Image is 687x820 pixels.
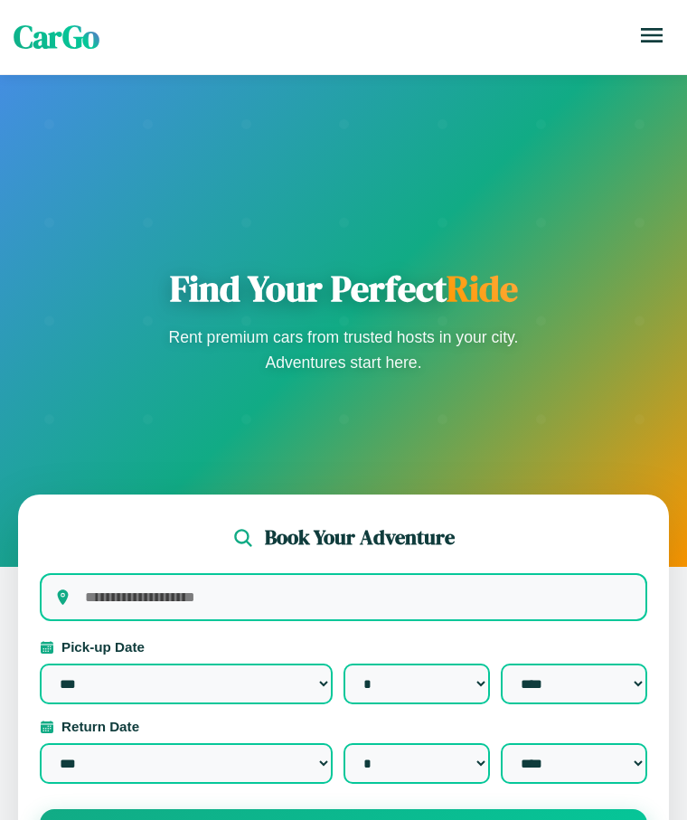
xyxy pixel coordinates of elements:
label: Return Date [40,719,647,734]
p: Rent premium cars from trusted hosts in your city. Adventures start here. [163,325,524,375]
label: Pick-up Date [40,639,647,655]
h1: Find Your Perfect [163,267,524,310]
h2: Book Your Adventure [265,523,455,551]
span: Ride [447,264,518,313]
span: CarGo [14,15,99,59]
